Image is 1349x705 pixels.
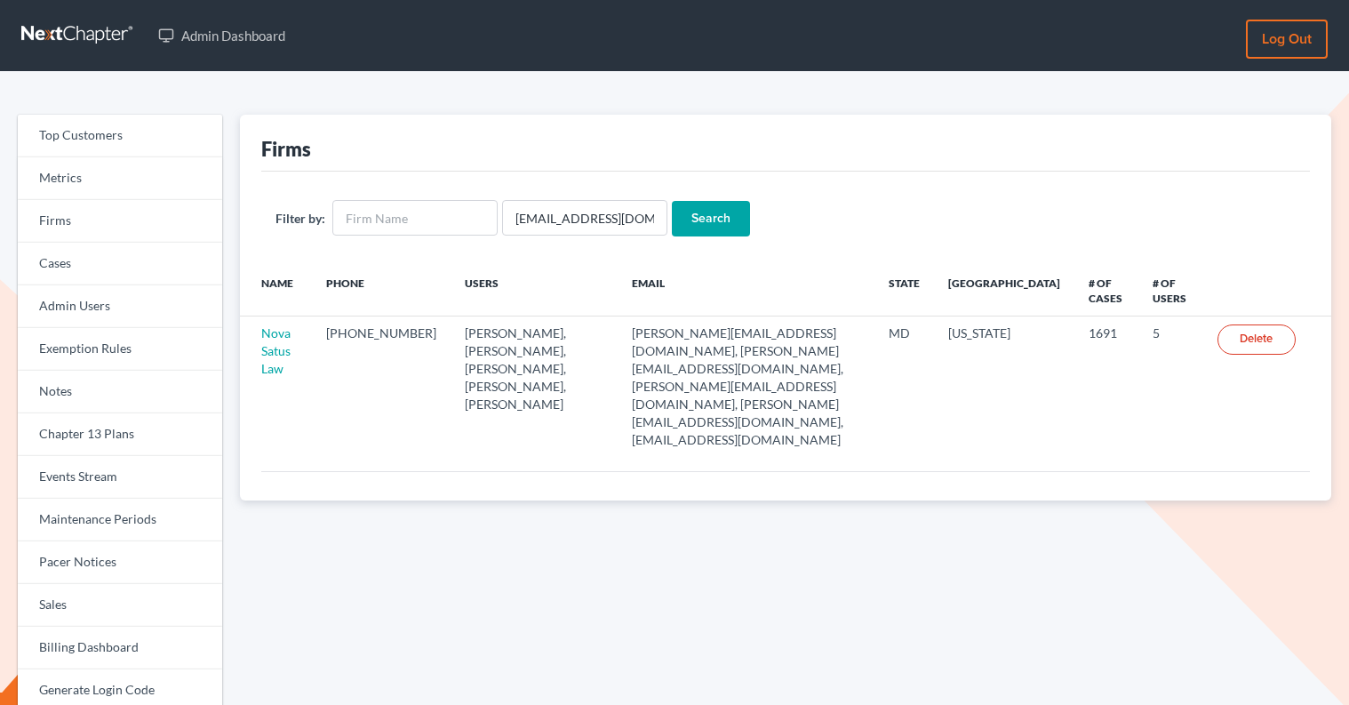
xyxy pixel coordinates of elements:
th: [GEOGRAPHIC_DATA] [934,265,1074,316]
a: Top Customers [18,115,222,157]
a: Pacer Notices [18,541,222,584]
th: # of Cases [1074,265,1139,316]
input: Firm Name [332,200,498,236]
a: Exemption Rules [18,328,222,371]
input: Search [672,201,750,236]
a: Notes [18,371,222,413]
th: # of Users [1138,265,1203,316]
td: [PERSON_NAME][EMAIL_ADDRESS][DOMAIN_NAME], [PERSON_NAME][EMAIL_ADDRESS][DOMAIN_NAME], [PERSON_NAM... [618,316,874,457]
a: Firms [18,200,222,243]
th: Users [451,265,618,316]
a: Events Stream [18,456,222,499]
a: Metrics [18,157,222,200]
a: Maintenance Periods [18,499,222,541]
input: Users [502,200,667,236]
th: Name [240,265,313,316]
div: Firms [261,136,311,162]
a: Nova Satus Law [261,325,291,376]
th: Email [618,265,874,316]
td: [PERSON_NAME], [PERSON_NAME], [PERSON_NAME], [PERSON_NAME], [PERSON_NAME] [451,316,618,457]
a: Delete [1217,324,1296,355]
a: Billing Dashboard [18,627,222,669]
th: Phone [312,265,451,316]
a: Admin Dashboard [149,20,294,52]
td: [US_STATE] [934,316,1074,457]
td: 5 [1138,316,1203,457]
a: Cases [18,243,222,285]
label: Filter by: [275,209,325,228]
td: MD [874,316,934,457]
a: Chapter 13 Plans [18,413,222,456]
a: Log out [1246,20,1328,59]
a: Sales [18,584,222,627]
th: State [874,265,934,316]
a: Admin Users [18,285,222,328]
td: [PHONE_NUMBER] [312,316,451,457]
td: 1691 [1074,316,1139,457]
